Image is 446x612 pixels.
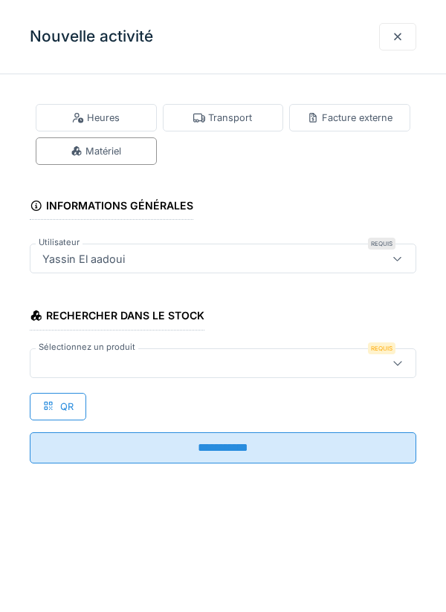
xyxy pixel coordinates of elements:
label: Utilisateur [36,236,83,249]
div: Facture externe [307,111,392,125]
div: Informations générales [30,195,193,220]
div: Rechercher dans le stock [30,305,204,330]
h3: Nouvelle activité [30,27,153,46]
div: Matériel [71,144,121,158]
div: Yassin El aadoui [36,250,131,267]
div: Requis [368,238,395,250]
div: Requis [368,342,395,354]
label: Sélectionnez un produit [36,341,138,354]
div: Heures [72,111,120,125]
div: Transport [193,111,252,125]
div: QR [30,393,86,420]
